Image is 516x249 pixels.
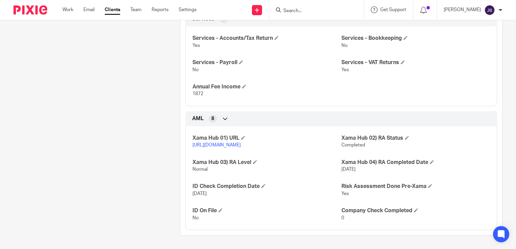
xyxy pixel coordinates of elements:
[283,8,343,14] input: Search
[341,143,365,147] span: Completed
[152,6,169,13] a: Reports
[341,59,490,66] h4: Services - VAT Returns
[192,115,204,122] span: AML
[341,35,490,42] h4: Services - Bookkeeping
[380,7,406,12] span: Get Support
[211,115,214,122] span: 8
[341,207,490,214] h4: Company Check Completed
[192,167,208,172] span: Normal
[192,216,199,220] span: No
[192,191,207,196] span: [DATE]
[444,6,481,13] p: [PERSON_NAME]
[341,183,490,190] h4: Risk Assessment Done Pre-Xama
[341,67,349,72] span: Yes
[192,43,200,48] span: Yes
[14,5,47,15] img: Pixie
[192,207,341,214] h4: ID On File
[341,191,349,196] span: Yes
[192,183,341,190] h4: ID Check Completion Date
[341,167,356,172] span: [DATE]
[62,6,73,13] a: Work
[192,67,199,72] span: No
[192,59,341,66] h4: Services - Payroll
[192,159,341,166] h4: Xama Hub 03) RA Level
[130,6,141,13] a: Team
[341,135,490,142] h4: Xama Hub 02) RA Status
[83,6,95,13] a: Email
[484,5,495,16] img: svg%3E
[341,43,347,48] span: No
[105,6,120,13] a: Clients
[192,135,341,142] h4: Xama Hub 01) URL
[341,159,490,166] h4: Xama Hub 04) RA Completed Date
[192,91,203,96] span: 1872
[341,216,344,220] span: 0
[179,6,197,13] a: Settings
[192,143,241,147] a: [URL][DOMAIN_NAME]
[192,83,341,90] h4: Annual Fee Income
[192,35,341,42] h4: Services - Accounts/Tax Return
